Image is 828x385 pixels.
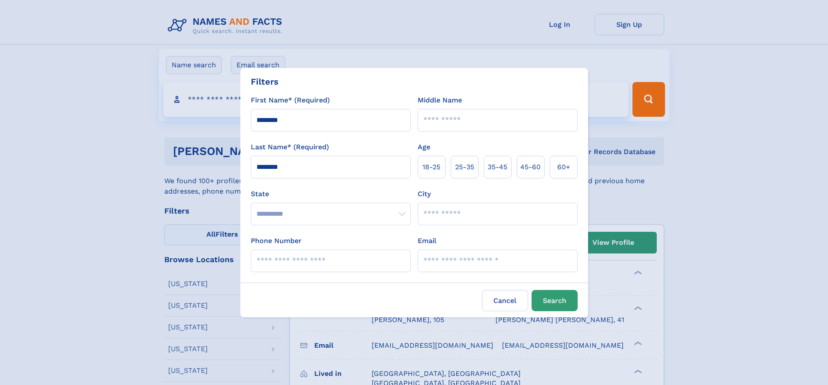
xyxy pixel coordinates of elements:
div: Filters [251,75,279,88]
label: Phone Number [251,236,302,246]
label: Age [418,142,430,152]
label: Middle Name [418,95,462,105]
button: Search [532,290,578,311]
span: 45‑60 [520,162,541,172]
label: State [251,189,411,199]
span: 18‑25 [422,162,440,172]
label: First Name* (Required) [251,95,330,105]
span: 35‑45 [488,162,507,172]
label: Cancel [482,290,528,311]
span: 60+ [557,162,570,172]
span: 25‑35 [455,162,474,172]
label: Last Name* (Required) [251,142,329,152]
label: City [418,189,431,199]
label: Email [418,236,436,246]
